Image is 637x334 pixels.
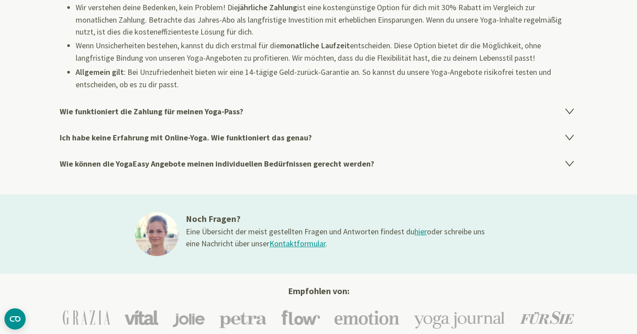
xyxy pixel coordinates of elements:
[135,212,179,256] img: ines@1x.jpg
[76,67,124,78] strong: Allgemein gilt
[238,2,297,13] strong: jährliche Zahlung
[269,238,326,249] a: Kontaktformular
[520,311,574,324] img: Für Sie Logo
[186,212,487,225] h3: Noch Fragen?
[76,39,577,64] li: Wenn Unsicherheiten bestehen, kannst du dich erstmal für die entscheiden. Diese Option bietet dir...
[173,307,205,327] img: Jolie Logo
[60,151,577,177] h4: Wie können die YogaEasy Angebote meinen individuellen Bedürfnissen gerecht werden?
[414,307,506,329] img: Yoga-Journal Logo
[60,98,577,124] h4: Wie funktioniert die Zahlung für meinen Yoga-Pass?
[414,226,427,237] a: hier
[76,66,577,90] li: : Bei Unzufriedenheit bieten wir eine 14-tägige Geld-zurück-Garantie an. So kannst du unsere Yoga...
[186,225,487,249] div: Eine Übersicht der meist gestellten Fragen und Antworten findest du oder schreibe uns eine Nachri...
[334,310,399,325] img: Emotion Logo
[63,310,110,325] img: Grazia Logo
[219,307,267,328] img: Petra Logo
[60,124,577,151] h4: Ich habe keine Erfahrung mit Online-Yoga. Wie funktioniert das genau?
[76,1,577,38] li: Wir verstehen deine Bedenken, kein Problem! Die ist eine kostengünstige Option für dich mit 30% R...
[280,40,350,51] strong: monatliche Laufzeit
[124,310,158,325] img: Vital Logo
[281,310,320,325] img: Flow Logo
[4,308,26,330] button: CMP-Widget öffnen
